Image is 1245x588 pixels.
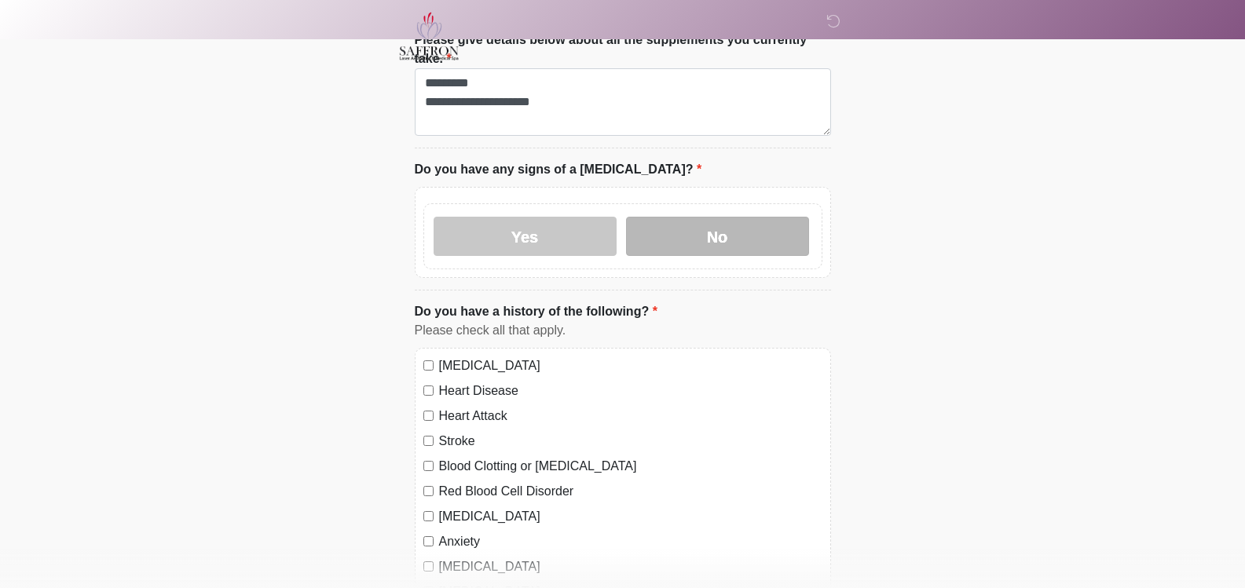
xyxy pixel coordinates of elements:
label: [MEDICAL_DATA] [439,507,822,526]
img: Saffron Laser Aesthetics and Medical Spa Logo [399,12,460,60]
input: Heart Disease [423,385,434,396]
label: Anxiety [439,532,822,551]
input: Stroke [423,436,434,446]
label: Red Blood Cell Disorder [439,482,822,501]
input: Anxiety [423,536,434,546]
label: Do you have a history of the following? [415,302,657,321]
label: Blood Clotting or [MEDICAL_DATA] [439,457,822,476]
label: Stroke [439,432,822,451]
input: Blood Clotting or [MEDICAL_DATA] [423,461,434,471]
input: Heart Attack [423,411,434,421]
label: No [626,217,809,256]
label: Do you have any signs of a [MEDICAL_DATA]? [415,160,702,179]
label: Yes [434,217,617,256]
input: [MEDICAL_DATA] [423,511,434,521]
label: [MEDICAL_DATA] [439,557,822,576]
input: [MEDICAL_DATA] [423,561,434,572]
label: [MEDICAL_DATA] [439,356,822,375]
input: [MEDICAL_DATA] [423,360,434,371]
label: Heart Attack [439,407,822,425]
label: Heart Disease [439,382,822,400]
div: Please check all that apply. [415,321,831,340]
input: Red Blood Cell Disorder [423,486,434,496]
